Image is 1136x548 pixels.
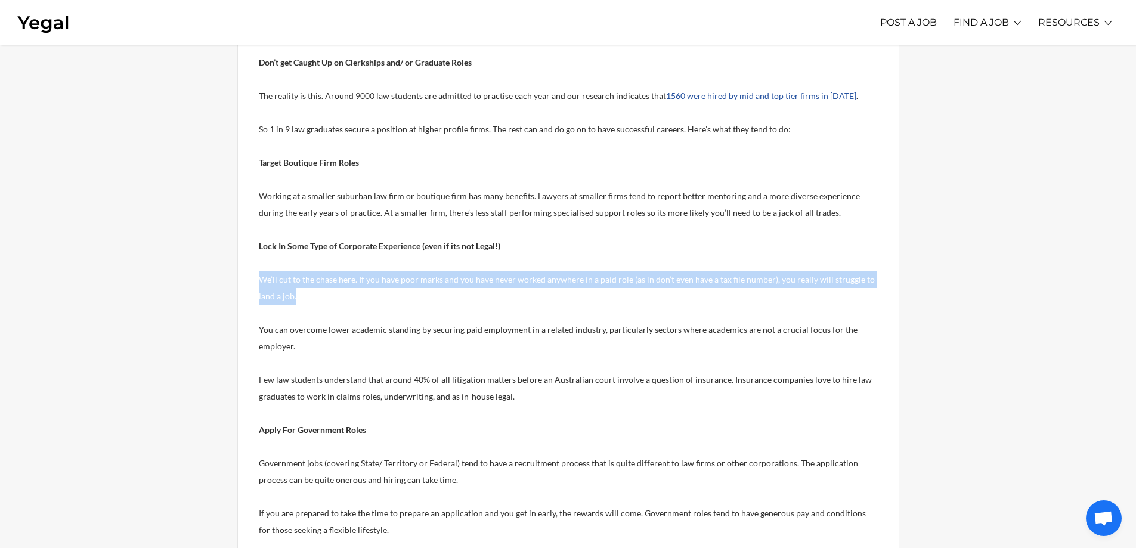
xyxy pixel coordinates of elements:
a: FIND A JOB [954,6,1009,39]
a: 1560 were hired by mid and top tier firms in [DATE] [666,91,856,101]
span: We’ll cut to the chase here. If you have poor marks and you have never worked anywhere in a paid ... [259,274,875,301]
span: Working at a smaller suburban law firm or boutique firm has many benefits. Lawyers at smaller fir... [259,191,860,218]
div: Open chat [1086,500,1122,536]
b: Don’t get Caught Up on Clerkships and/ or Graduate Roles [259,57,472,67]
span: You can overcome lower academic standing by securing paid employment in a related industry, parti... [259,324,858,351]
span: If you are prepared to take the time to prepare an application and you get in early, the rewards ... [259,508,866,535]
a: RESOURCES [1038,6,1100,39]
span: Government jobs (covering State/ Territory or Federal) tend to have a recruitment process that is... [259,458,858,485]
span: Few law students understand that around 40% of all litigation matters before an Australian court ... [259,374,872,401]
b: Target Boutique Firm Roles [259,157,359,168]
b: Lock In Some Type of Corporate Experience (even if its not Legal!) [259,241,500,251]
span: So 1 in 9 law graduates secure a position at higher profile firms. The rest can and do go on to h... [259,124,791,134]
span: . [856,91,858,101]
b: Apply For Government Roles [259,425,366,435]
a: POST A JOB [880,6,937,39]
span: The reality is this. Around 9000 law students are admitted to practise each year and our research... [259,91,666,101]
